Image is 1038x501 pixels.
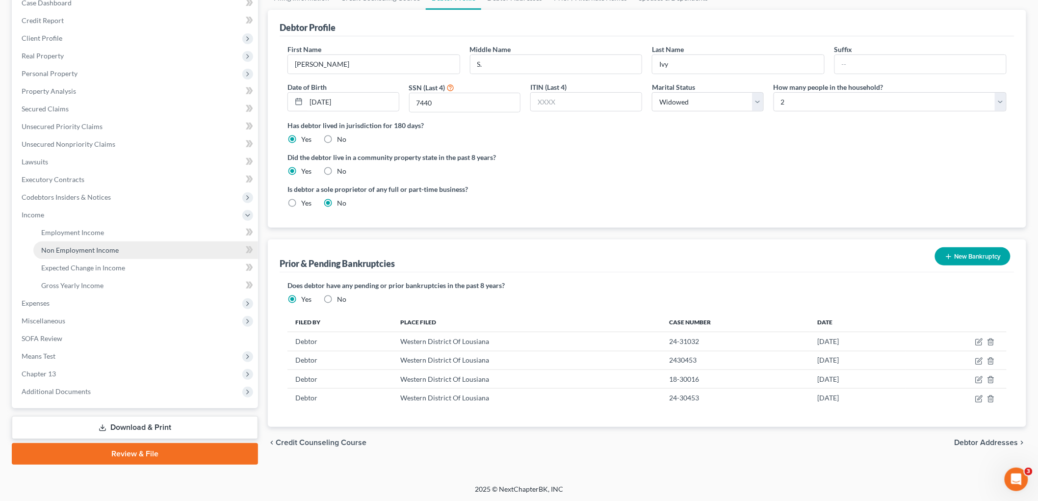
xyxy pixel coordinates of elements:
[337,166,346,176] label: No
[337,134,346,144] label: No
[22,211,44,219] span: Income
[301,294,311,304] label: Yes
[287,44,321,54] label: First Name
[392,389,662,407] td: Western District Of Lousiana
[652,82,695,92] label: Marital Status
[410,93,520,112] input: XXXX
[287,351,392,369] td: Debtor
[14,330,258,347] a: SOFA Review
[276,439,366,447] span: Credit Counseling Course
[809,332,906,351] td: [DATE]
[22,316,65,325] span: Miscellaneous
[287,369,392,388] td: Debtor
[470,44,511,54] label: Middle Name
[14,171,258,188] a: Executory Contracts
[301,166,311,176] label: Yes
[409,82,445,93] label: SSN (Last 4)
[14,100,258,118] a: Secured Claims
[22,34,62,42] span: Client Profile
[22,69,78,78] span: Personal Property
[33,277,258,294] a: Gross Yearly Income
[14,153,258,171] a: Lawsuits
[531,93,642,111] input: XXXX
[955,439,1018,447] span: Debtor Addresses
[470,55,642,74] input: M.I
[22,16,64,25] span: Credit Report
[662,389,809,407] td: 24-30453
[287,82,327,92] label: Date of Birth
[22,193,111,201] span: Codebtors Insiders & Notices
[14,12,258,29] a: Credit Report
[809,312,906,332] th: Date
[662,369,809,388] td: 18-30016
[287,389,392,407] td: Debtor
[280,22,336,33] div: Debtor Profile
[22,299,50,307] span: Expenses
[287,184,642,194] label: Is debtor a sole proprietor of any full or part-time business?
[301,134,311,144] label: Yes
[22,87,76,95] span: Property Analysis
[14,135,258,153] a: Unsecured Nonpriority Claims
[287,312,392,332] th: Filed By
[662,351,809,369] td: 2430453
[33,224,258,241] a: Employment Income
[337,294,346,304] label: No
[287,280,1007,290] label: Does debtor have any pending or prior bankruptcies in the past 8 years?
[22,158,48,166] span: Lawsuits
[41,264,125,272] span: Expected Change in Income
[22,105,69,113] span: Secured Claims
[337,198,346,208] label: No
[287,152,1007,162] label: Did the debtor live in a community property state in the past 8 years?
[392,351,662,369] td: Western District Of Lousiana
[22,122,103,131] span: Unsecured Priority Claims
[809,369,906,388] td: [DATE]
[268,439,276,447] i: chevron_left
[33,259,258,277] a: Expected Change in Income
[287,120,1007,131] label: Has debtor lived in jurisdiction for 180 days?
[530,82,567,92] label: ITIN (Last 4)
[774,82,883,92] label: How many people in the household?
[662,312,809,332] th: Case Number
[652,55,824,74] input: --
[834,44,853,54] label: Suffix
[22,369,56,378] span: Chapter 13
[22,175,84,184] span: Executory Contracts
[14,118,258,135] a: Unsecured Priority Claims
[287,332,392,351] td: Debtor
[652,44,684,54] label: Last Name
[955,439,1026,447] button: Debtor Addresses chevron_right
[809,351,906,369] td: [DATE]
[22,352,55,360] span: Means Test
[22,140,115,148] span: Unsecured Nonpriority Claims
[12,416,258,439] a: Download & Print
[288,55,460,74] input: --
[12,443,258,465] a: Review & File
[392,369,662,388] td: Western District Of Lousiana
[392,312,662,332] th: Place Filed
[1005,468,1028,491] iframe: Intercom live chat
[809,389,906,407] td: [DATE]
[41,281,104,290] span: Gross Yearly Income
[1025,468,1033,475] span: 3
[33,241,258,259] a: Non Employment Income
[301,198,311,208] label: Yes
[935,247,1011,265] button: New Bankruptcy
[14,82,258,100] a: Property Analysis
[41,246,119,254] span: Non Employment Income
[22,387,91,396] span: Additional Documents
[662,332,809,351] td: 24-31032
[22,334,62,343] span: SOFA Review
[835,55,1007,74] input: --
[268,439,366,447] button: chevron_left Credit Counseling Course
[280,258,395,269] div: Prior & Pending Bankruptcies
[41,228,104,237] span: Employment Income
[306,93,399,111] input: MM/DD/YYYY
[1018,439,1026,447] i: chevron_right
[22,52,64,60] span: Real Property
[392,332,662,351] td: Western District Of Lousiana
